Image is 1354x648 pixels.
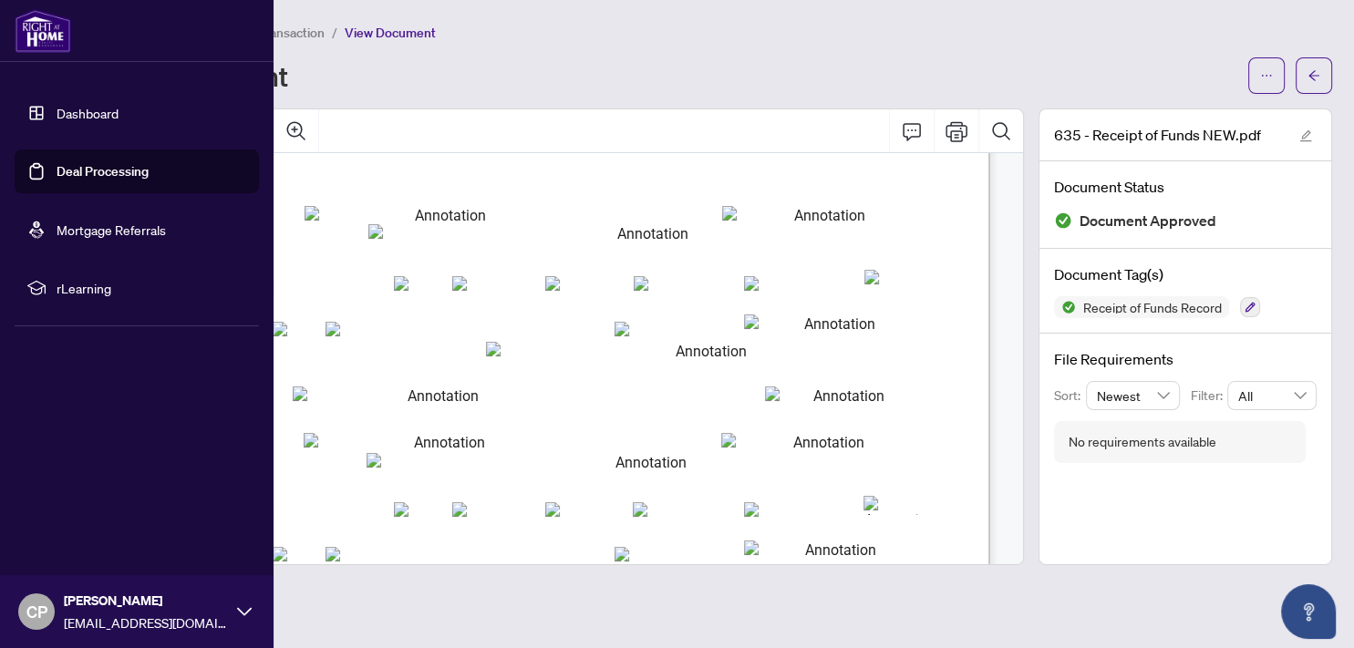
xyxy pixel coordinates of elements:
a: Mortgage Referrals [57,221,166,238]
a: Dashboard [57,105,119,121]
p: Sort: [1054,386,1086,406]
h4: Document Status [1054,176,1317,198]
h4: File Requirements [1054,348,1317,370]
span: edit [1299,129,1312,142]
span: [EMAIL_ADDRESS][DOMAIN_NAME] [64,612,228,633]
span: Newest [1097,382,1170,409]
li: / [332,22,337,43]
span: rLearning [57,278,246,298]
span: Receipt of Funds Record [1076,301,1229,314]
span: ellipsis [1260,69,1273,82]
span: arrow-left [1307,69,1320,82]
h4: Document Tag(s) [1054,263,1317,285]
button: Open asap [1281,584,1336,639]
p: Filter: [1191,386,1227,406]
img: Document Status [1054,211,1072,230]
span: CP [26,599,47,624]
span: [PERSON_NAME] [64,591,228,611]
span: View Document [345,25,436,41]
span: Document Approved [1080,209,1216,233]
div: No requirements available [1069,432,1216,452]
a: Deal Processing [57,163,149,180]
img: Status Icon [1054,296,1076,318]
span: All [1238,382,1306,409]
span: 635 - Receipt of Funds NEW.pdf [1054,124,1261,146]
span: View Transaction [227,25,325,41]
img: logo [15,9,71,53]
